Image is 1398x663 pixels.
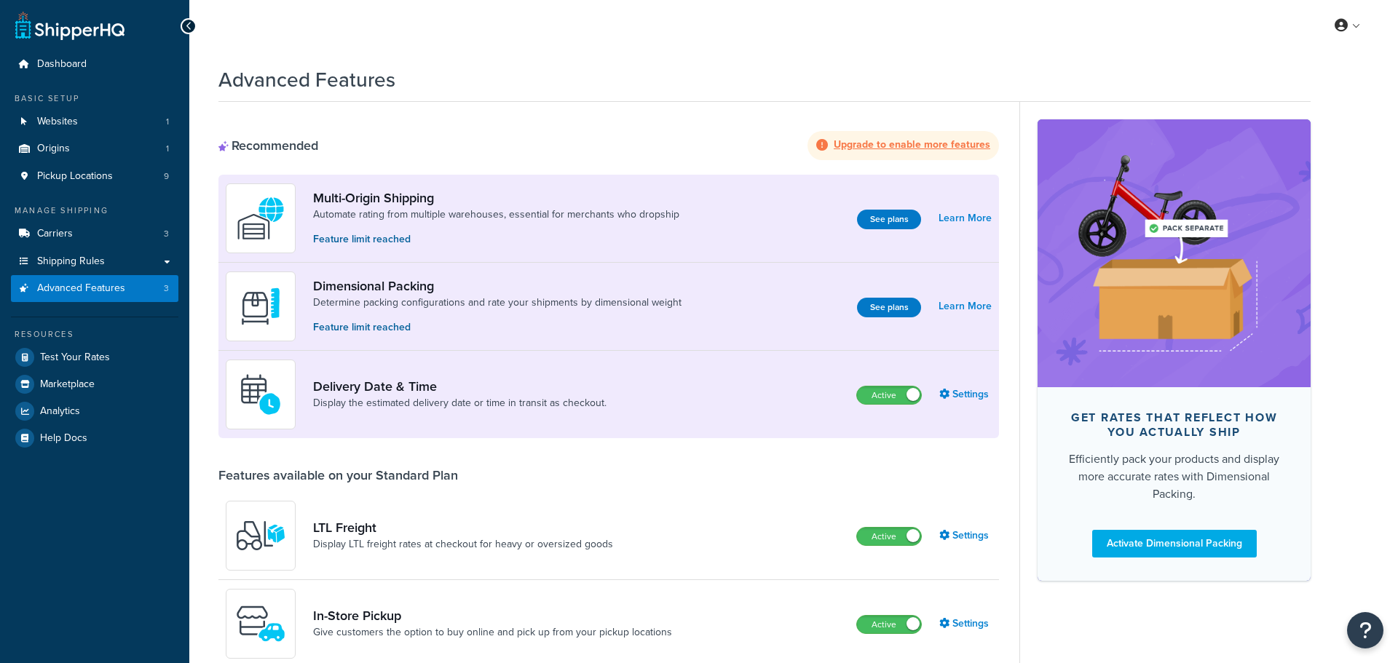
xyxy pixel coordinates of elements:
[1061,450,1287,503] div: Efficiently pack your products and display more accurate rates with Dimensional Packing.
[939,525,992,546] a: Settings
[11,205,178,217] div: Manage Shipping
[1347,612,1383,648] button: Open Resource Center
[939,384,992,405] a: Settings
[11,398,178,424] a: Analytics
[11,425,178,451] a: Help Docs
[11,92,178,105] div: Basic Setup
[11,163,178,190] a: Pickup Locations9
[313,231,679,247] p: Feature limit reached
[37,58,87,71] span: Dashboard
[1092,530,1257,557] a: Activate Dimensional Packing
[1059,141,1289,365] img: feature-image-dim-d40ad3071a2b3c8e08177464837368e35600d3c5e73b18a22c1e4bb210dc32ac.png
[218,65,395,94] h1: Advanced Features
[313,295,682,310] a: Determine packing configurations and rate your shipments by dimensional weight
[40,432,87,445] span: Help Docs
[313,396,607,410] a: Display the estimated delivery date or time in transit as checkout.
[218,467,458,483] div: Features available on your Standard Plan
[11,328,178,341] div: Resources
[164,170,169,183] span: 9
[11,248,178,275] a: Shipping Rules
[857,386,921,404] label: Active
[11,108,178,135] li: Websites
[37,228,73,240] span: Carriers
[939,296,992,317] a: Learn More
[11,275,178,302] li: Advanced Features
[11,221,178,247] a: Carriers3
[313,378,607,394] a: Delivery Date & Time
[166,116,169,128] span: 1
[164,282,169,295] span: 3
[857,210,921,229] a: See plans
[1061,410,1287,440] div: Get rates that reflect how you actually ship
[11,51,178,78] a: Dashboard
[166,143,169,155] span: 1
[857,616,921,633] label: Active
[40,405,80,418] span: Analytics
[235,281,286,332] img: DTVBYsAAAAAASUVORK5CYII=
[37,116,78,128] span: Websites
[235,193,286,244] img: WatD5o0RtDAAAAAElFTkSuQmCC
[939,614,992,634] a: Settings
[235,598,286,649] img: wfgcfpwTIucLEAAAAASUVORK5CYII=
[313,608,672,624] a: In-Store Pickup
[11,108,178,135] a: Websites1
[313,625,672,640] a: Give customers the option to buy online and pick up from your pickup locations
[313,190,679,206] a: Multi-Origin Shipping
[313,520,613,536] a: LTL Freight
[11,371,178,397] a: Marketplace
[37,282,125,295] span: Advanced Features
[313,537,613,552] a: Display LTL freight rates at checkout for heavy or oversized goods
[235,510,286,561] img: y79ZsPf0fXUFUhFXDzUgf+ktZg5F2+ohG75+v3d2s1D9TjoU8PiyCIluIjV41seZevKCRuEjTPPOKHJsQcmKCXGdfprl3L4q7...
[834,137,990,152] strong: Upgrade to enable more features
[313,278,682,294] a: Dimensional Packing
[11,344,178,370] a: Test Your Rates
[40,352,110,364] span: Test Your Rates
[164,228,169,240] span: 3
[313,319,682,336] p: Feature limit reached
[11,135,178,162] li: Origins
[40,378,95,391] span: Marketplace
[11,275,178,302] a: Advanced Features3
[37,170,113,183] span: Pickup Locations
[11,221,178,247] li: Carriers
[11,163,178,190] li: Pickup Locations
[857,528,921,545] label: Active
[857,298,921,317] a: See plans
[218,138,318,154] div: Recommended
[37,143,70,155] span: Origins
[235,369,286,420] img: gfkeb5ejjkALwAAAABJRU5ErkJggg==
[37,255,105,268] span: Shipping Rules
[939,208,992,229] a: Learn More
[313,207,679,222] a: Automate rating from multiple warehouses, essential for merchants who dropship
[11,135,178,162] a: Origins1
